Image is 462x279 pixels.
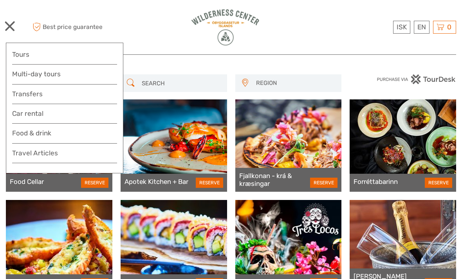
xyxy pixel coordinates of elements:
a: Food & drink [12,128,117,143]
a: Tours [12,49,117,60]
input: SEARCH [139,76,223,90]
a: Car rental [12,108,117,119]
a: RESERVE [81,178,108,188]
a: Food Cellar [10,178,44,185]
a: Multi-day tours [12,68,117,80]
a: Transfers [12,88,117,100]
a: RESERVE [425,178,452,188]
span: ISK [397,23,407,31]
button: Open LiveChat chat widget [90,12,99,22]
img: PurchaseViaTourDesk.png [377,74,456,84]
button: REGION [253,77,338,90]
span: Best price guarantee [31,21,119,34]
a: Fjallkonan - krá & kræsingar [239,172,310,188]
a: Travel Articles [12,148,117,163]
a: RESERVE [310,178,337,188]
p: We're away right now. Please check back later! [11,14,88,20]
a: Forréttabarinn [354,178,398,185]
a: Apotek Kitchen + Bar [125,178,188,185]
span: 0 [446,23,453,31]
a: RESERVE [196,178,223,188]
div: EN [414,21,430,34]
img: General Info: [190,8,260,47]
